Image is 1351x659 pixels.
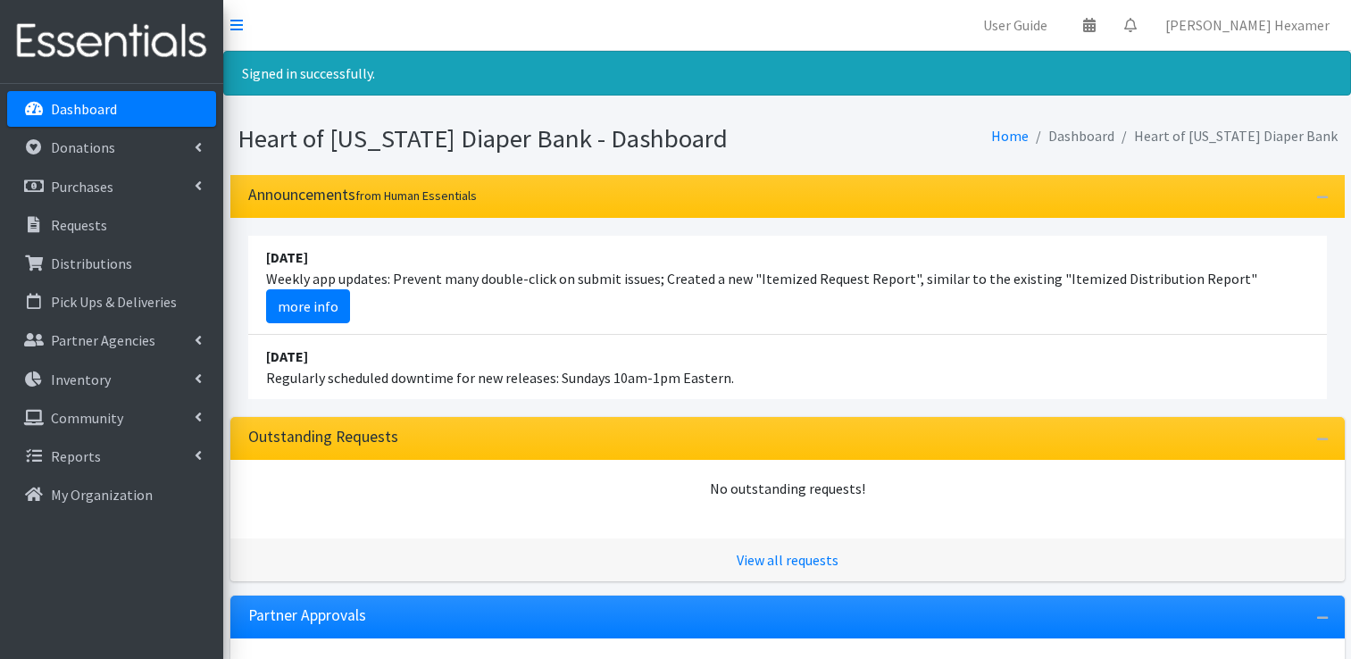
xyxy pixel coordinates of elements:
[7,322,216,358] a: Partner Agencies
[248,606,366,625] h3: Partner Approvals
[248,236,1327,335] li: Weekly app updates: Prevent many double-click on submit issues; Created a new "Itemized Request R...
[248,428,398,446] h3: Outstanding Requests
[7,246,216,281] a: Distributions
[737,551,838,569] a: View all requests
[223,51,1351,96] div: Signed in successfully.
[51,371,111,388] p: Inventory
[51,331,155,349] p: Partner Agencies
[51,447,101,465] p: Reports
[7,169,216,204] a: Purchases
[7,129,216,165] a: Donations
[969,7,1062,43] a: User Guide
[7,438,216,474] a: Reports
[51,178,113,196] p: Purchases
[266,347,308,365] strong: [DATE]
[238,123,781,154] h1: Heart of [US_STATE] Diaper Bank - Dashboard
[7,400,216,436] a: Community
[248,478,1327,499] div: No outstanding requests!
[7,207,216,243] a: Requests
[51,293,177,311] p: Pick Ups & Deliveries
[51,138,115,156] p: Donations
[266,289,350,323] a: more info
[7,91,216,127] a: Dashboard
[51,486,153,504] p: My Organization
[7,284,216,320] a: Pick Ups & Deliveries
[1114,123,1338,149] li: Heart of [US_STATE] Diaper Bank
[51,254,132,272] p: Distributions
[355,188,477,204] small: from Human Essentials
[248,335,1327,399] li: Regularly scheduled downtime for new releases: Sundays 10am-1pm Eastern.
[1029,123,1114,149] li: Dashboard
[7,477,216,513] a: My Organization
[1151,7,1344,43] a: [PERSON_NAME] Hexamer
[51,409,123,427] p: Community
[51,216,107,234] p: Requests
[51,100,117,118] p: Dashboard
[266,248,308,266] strong: [DATE]
[991,127,1029,145] a: Home
[7,12,216,71] img: HumanEssentials
[7,362,216,397] a: Inventory
[248,186,477,204] h3: Announcements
